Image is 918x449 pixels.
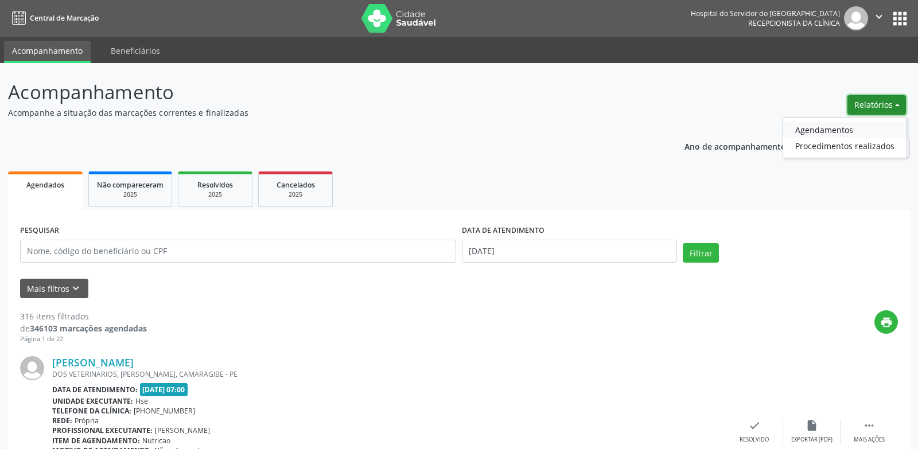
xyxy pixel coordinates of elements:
a: Beneficiários [103,41,168,61]
label: PESQUISAR [20,222,59,240]
ul: Relatórios [783,117,907,158]
div: Página 1 de 22 [20,334,147,344]
span: Hse [135,396,148,406]
p: Ano de acompanhamento [684,139,786,153]
b: Rede: [52,416,72,425]
div: 316 itens filtrados [20,310,147,322]
div: DOS VETERINARIOS, [PERSON_NAME], CAMARAGIBE - PE [52,369,726,379]
span: Própria [75,416,99,425]
button: apps [890,9,910,29]
div: 2025 [186,190,244,199]
p: Acompanhamento [8,78,639,107]
span: [PHONE_NUMBER] [134,406,195,416]
div: de [20,322,147,334]
a: Acompanhamento [4,41,91,63]
strong: 346103 marcações agendadas [30,323,147,334]
label: DATA DE ATENDIMENTO [462,222,544,240]
i:  [863,419,876,432]
img: img [20,356,44,380]
img: img [844,6,868,30]
b: Profissional executante: [52,425,153,435]
button: Mais filtroskeyboard_arrow_down [20,279,88,299]
span: Resolvidos [197,180,233,190]
i:  [873,10,885,23]
input: Nome, código do beneficiário ou CPF [20,240,456,263]
div: Mais ações [854,436,885,444]
div: 2025 [97,190,164,199]
span: Nutricao [142,436,170,446]
span: [DATE] 07:00 [140,383,188,396]
span: Recepcionista da clínica [748,18,840,28]
span: Central de Marcação [30,13,99,23]
div: 2025 [267,190,324,199]
i: keyboard_arrow_down [69,282,82,295]
button: Filtrar [683,243,719,263]
span: Cancelados [277,180,315,190]
b: Item de agendamento: [52,436,140,446]
a: Procedimentos realizados [783,138,907,154]
div: Resolvido [740,436,769,444]
div: Exportar (PDF) [791,436,833,444]
i: check [748,419,761,432]
i: insert_drive_file [806,419,818,432]
a: Central de Marcação [8,9,99,28]
button:  [868,6,890,30]
b: Telefone da clínica: [52,406,131,416]
span: [PERSON_NAME] [155,425,210,435]
button: Relatórios [847,95,906,115]
a: [PERSON_NAME] [52,356,134,369]
a: Agendamentos [783,122,907,138]
b: Unidade executante: [52,396,133,406]
span: Agendados [26,180,64,190]
input: Selecione um intervalo [462,240,677,263]
b: Data de atendimento: [52,385,138,395]
div: Hospital do Servidor do [GEOGRAPHIC_DATA] [691,9,840,18]
button: print [874,310,898,334]
i: print [880,316,893,329]
span: Não compareceram [97,180,164,190]
p: Acompanhe a situação das marcações correntes e finalizadas [8,107,639,119]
